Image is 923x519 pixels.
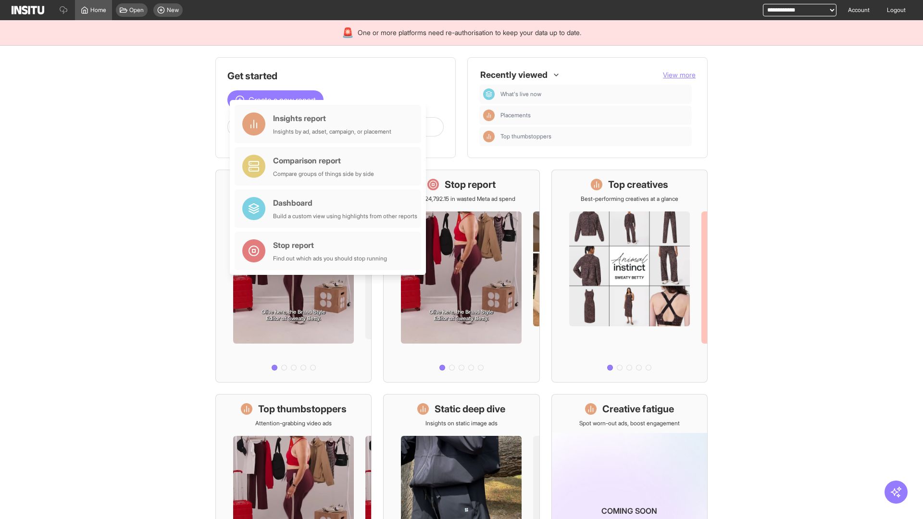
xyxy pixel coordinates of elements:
span: Placements [500,111,688,119]
span: One or more platforms need re-authorisation to keep your data up to date. [358,28,581,37]
div: Dashboard [273,197,417,209]
div: 🚨 [342,26,354,39]
p: Save £24,792.15 in wasted Meta ad spend [408,195,515,203]
span: Placements [500,111,531,119]
div: Insights by ad, adset, campaign, or placement [273,128,391,136]
span: Top thumbstoppers [500,133,688,140]
p: Best-performing creatives at a glance [581,195,678,203]
span: Open [129,6,144,14]
div: Stop report [273,239,387,251]
span: What's live now [500,90,541,98]
span: Home [90,6,106,14]
p: Insights on static image ads [425,420,498,427]
div: Insights [483,131,495,142]
div: Compare groups of things side by side [273,170,374,178]
h1: Stop report [445,178,496,191]
img: Logo [12,6,44,14]
span: View more [663,71,696,79]
div: Dashboard [483,88,495,100]
p: Attention-grabbing video ads [255,420,332,427]
div: Build a custom view using highlights from other reports [273,212,417,220]
button: View more [663,70,696,80]
div: Insights [483,110,495,121]
h1: Top creatives [608,178,668,191]
div: Find out which ads you should stop running [273,255,387,262]
div: Comparison report [273,155,374,166]
h1: Static deep dive [435,402,505,416]
h1: Get started [227,69,444,83]
a: Top creativesBest-performing creatives at a glance [551,170,708,383]
span: New [167,6,179,14]
span: Top thumbstoppers [500,133,551,140]
a: Stop reportSave £24,792.15 in wasted Meta ad spend [383,170,539,383]
div: Insights report [273,112,391,124]
button: Create a new report [227,90,324,110]
span: Create a new report [249,94,316,106]
a: What's live nowSee all active ads instantly [215,170,372,383]
span: What's live now [500,90,688,98]
h1: Top thumbstoppers [258,402,347,416]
